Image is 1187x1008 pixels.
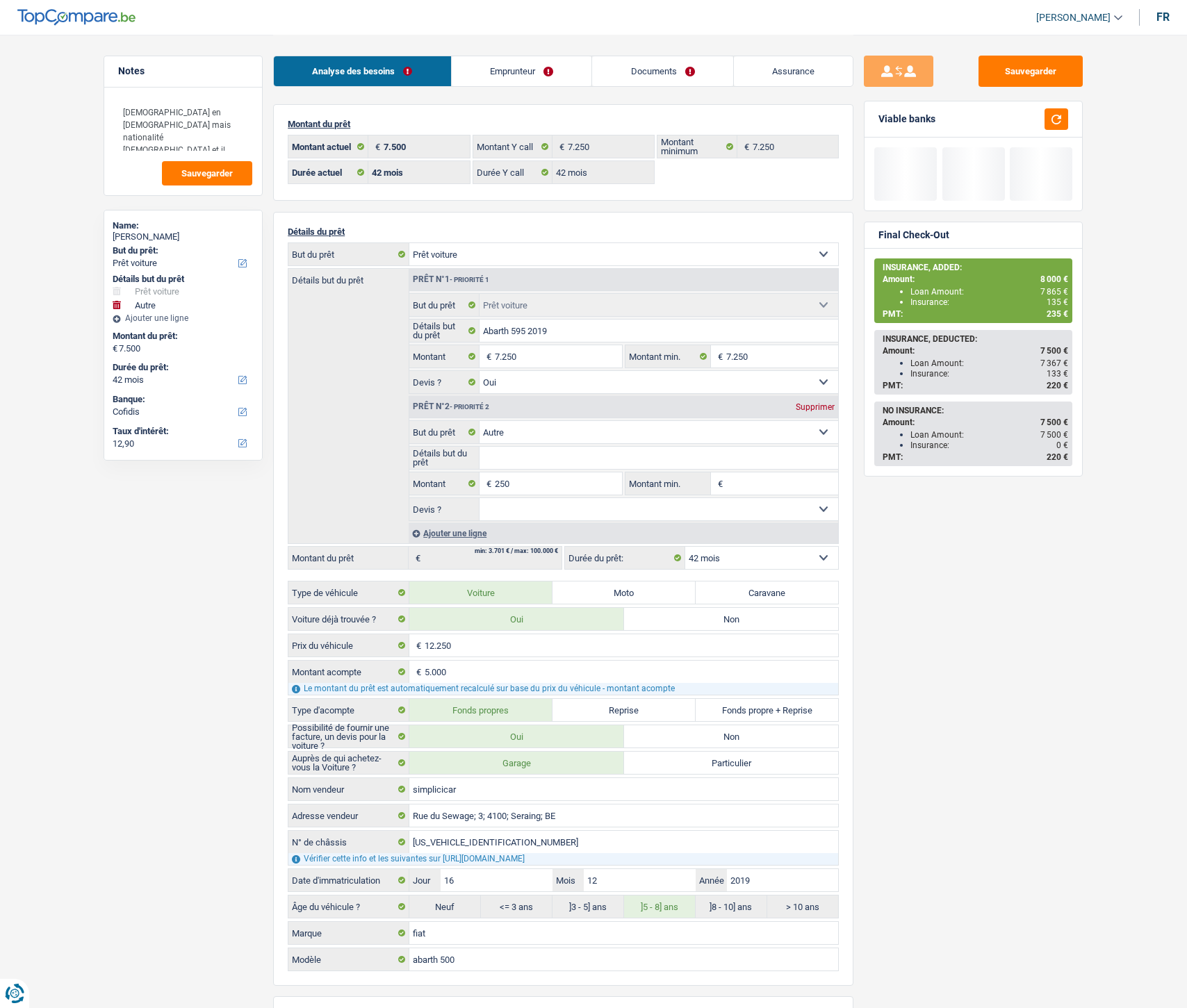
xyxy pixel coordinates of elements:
span: 7 500 € [1040,346,1068,356]
input: AAAA [727,869,838,891]
label: But du prêt [409,421,480,443]
label: <= 3 ans [481,895,552,918]
label: Fonds propre + Reprise [696,699,839,721]
div: PMT: [883,309,1068,319]
label: Voiture déjà trouvée ? [288,608,409,630]
label: Montant du prêt: [113,331,251,342]
div: Prêt n°2 [409,402,493,411]
div: Insurance: [910,297,1068,307]
label: Type d'acompte [288,699,409,721]
div: Amount: [883,418,1068,427]
label: Oui [409,608,624,630]
span: € [409,634,425,656]
label: Caravane [696,581,839,604]
h5: Notes [118,65,248,77]
div: Prêt n°1 [409,275,493,284]
label: Modèle [288,948,409,970]
label: Année [696,869,727,891]
button: Sauvegarder [162,161,252,185]
img: TopCompare Logo [17,9,136,26]
div: Supprimer [792,403,838,411]
span: € [480,345,495,367]
label: Jour [409,869,441,891]
label: Âge du véhicule ? [288,895,409,918]
p: Montant du prêt [288,119,839,129]
label: Type de véhicule [288,581,409,604]
a: Assurance [734,56,853,86]
input: MM [584,869,695,891]
label: Devis ? [409,498,480,520]
div: PMT: [883,381,1068,390]
label: But du prêt: [113,245,251,256]
label: ]3 - 5] ans [552,895,624,918]
span: 133 € [1047,369,1068,379]
label: Montant min. [625,472,710,495]
a: Documents [592,56,733,86]
div: Viable banks [878,113,935,125]
span: 220 € [1047,381,1068,390]
span: 7 500 € [1040,430,1068,440]
label: Garage [409,752,624,774]
label: Durée Y call [473,161,553,183]
label: Détails but du prêt [409,320,480,342]
label: Non [624,725,839,747]
span: [PERSON_NAME] [1036,12,1111,24]
span: € [368,135,384,158]
label: Durée du prêt: [565,547,685,569]
div: min: 3.701 € / max: 100.000 € [475,548,558,554]
span: - Priorité 1 [450,276,489,283]
span: 135 € [1047,297,1068,307]
label: Reprise [552,699,696,721]
span: 220 € [1047,452,1068,462]
span: € [113,343,117,354]
div: Vérifier cette info et les suivantes sur [URL][DOMAIN_NAME] [288,853,838,865]
label: Prix du véhicule [288,634,409,656]
label: ]8 - 10] ans [696,895,767,918]
label: Montant acompte [288,661,409,683]
span: 235 € [1047,309,1068,319]
label: Possibilité de fournir une facture, un devis pour la voiture ? [288,725,409,747]
label: But du prêt [288,243,409,265]
input: Sélectionnez votre adresse dans la barre de recherche [409,804,838,827]
label: Devis ? [409,371,480,393]
span: - Priorité 2 [450,403,489,411]
label: Voiture [409,581,552,604]
label: Banque: [113,394,251,405]
div: Loan Amount: [910,358,1068,368]
div: Ajouter une ligne [113,313,254,323]
a: Emprunteur [452,56,592,86]
label: Montant min. [625,345,710,367]
label: Montant Y call [473,135,553,158]
div: Insurance: [910,440,1068,450]
p: Détails du prêt [288,226,839,237]
span: € [480,472,495,495]
span: 7 500 € [1040,418,1068,427]
a: Analyse des besoins [274,56,451,86]
div: Amount: [883,346,1068,356]
label: Durée actuel [288,161,368,183]
label: ]5 - 8] ans [624,895,696,918]
div: INSURANCE, DEDUCTED: [883,334,1068,344]
div: Ajouter une ligne [409,523,838,543]
div: Name: [113,220,254,231]
label: Montant minimum [657,135,737,158]
div: Amount: [883,274,1068,284]
label: Fonds propres [409,699,552,721]
label: Nom vendeur [288,778,409,800]
button: Sauvegarder [979,56,1083,87]
label: N° de châssis [288,831,409,853]
span: € [711,345,726,367]
label: > 10 ans [767,895,839,918]
label: Oui [409,725,624,747]
label: Auprès de qui achetez-vous la Voiture ? [288,752,409,774]
label: Montant du prêt [288,547,409,569]
div: Loan Amount: [910,287,1068,297]
span: 8 000 € [1040,274,1068,284]
label: But du prêt [409,294,480,316]
div: Le montant du prêt est automatiquement recalculé sur base du prix du véhicule - montant acompte [288,683,838,695]
span: € [737,135,753,158]
label: Détails but du prêt [288,269,409,285]
span: € [409,661,425,683]
input: JJ [441,869,552,891]
div: Insurance: [910,369,1068,379]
